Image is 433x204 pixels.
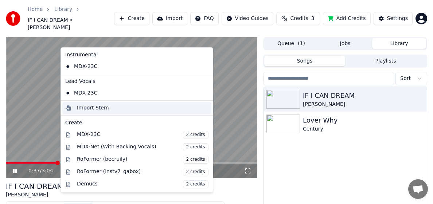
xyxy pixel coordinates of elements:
button: Import [152,12,187,25]
div: [PERSON_NAME] [303,101,424,108]
div: Create [65,119,208,127]
span: 2 credits [183,131,208,139]
span: 2 credits [183,143,208,151]
span: Sort [400,75,411,82]
div: Open chat [408,179,428,199]
span: 2 credits [183,180,208,188]
nav: breadcrumb [28,6,114,31]
button: Create [114,12,149,25]
span: IF I CAN DREAM • [PERSON_NAME] [28,17,114,31]
button: Jobs [318,38,372,49]
button: Add Credits [323,12,371,25]
a: Home [28,6,43,13]
a: Library [54,6,72,13]
div: [PERSON_NAME] [6,191,63,199]
div: MDX-Net (With Backing Vocals) [77,143,208,151]
div: Lead Vocals [62,76,211,87]
button: Settings [374,12,413,25]
div: IF I CAN DREAM [6,181,63,191]
button: Songs [264,56,345,66]
div: RoFormer (instv7_gabox) [77,168,208,176]
div: Instrumental [62,49,211,61]
div: RoFormer (becruily) [77,156,208,164]
button: Video Guides [222,12,273,25]
span: 3 [311,15,315,22]
div: MDX-23C [62,87,200,99]
div: IF I CAN DREAM [303,91,424,101]
span: 3:04 [42,167,53,175]
button: Library [372,38,426,49]
div: Settings [387,15,408,22]
span: 2 credits [183,156,208,164]
div: MDX-23C [62,61,200,72]
div: Demucs [77,180,208,188]
div: Lover Why [303,115,424,125]
button: Queue [264,38,318,49]
button: FAQ [190,12,218,25]
span: ( 1 ) [298,40,305,47]
img: youka [6,11,20,26]
button: Credits3 [276,12,320,25]
span: 0:37 [28,167,40,175]
div: Century [303,125,424,133]
div: MDX-23C [77,131,208,139]
span: Credits [290,15,308,22]
div: Import Stem [77,104,109,112]
span: 2 credits [183,168,208,176]
button: Playlists [345,56,426,66]
div: / [28,167,46,175]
